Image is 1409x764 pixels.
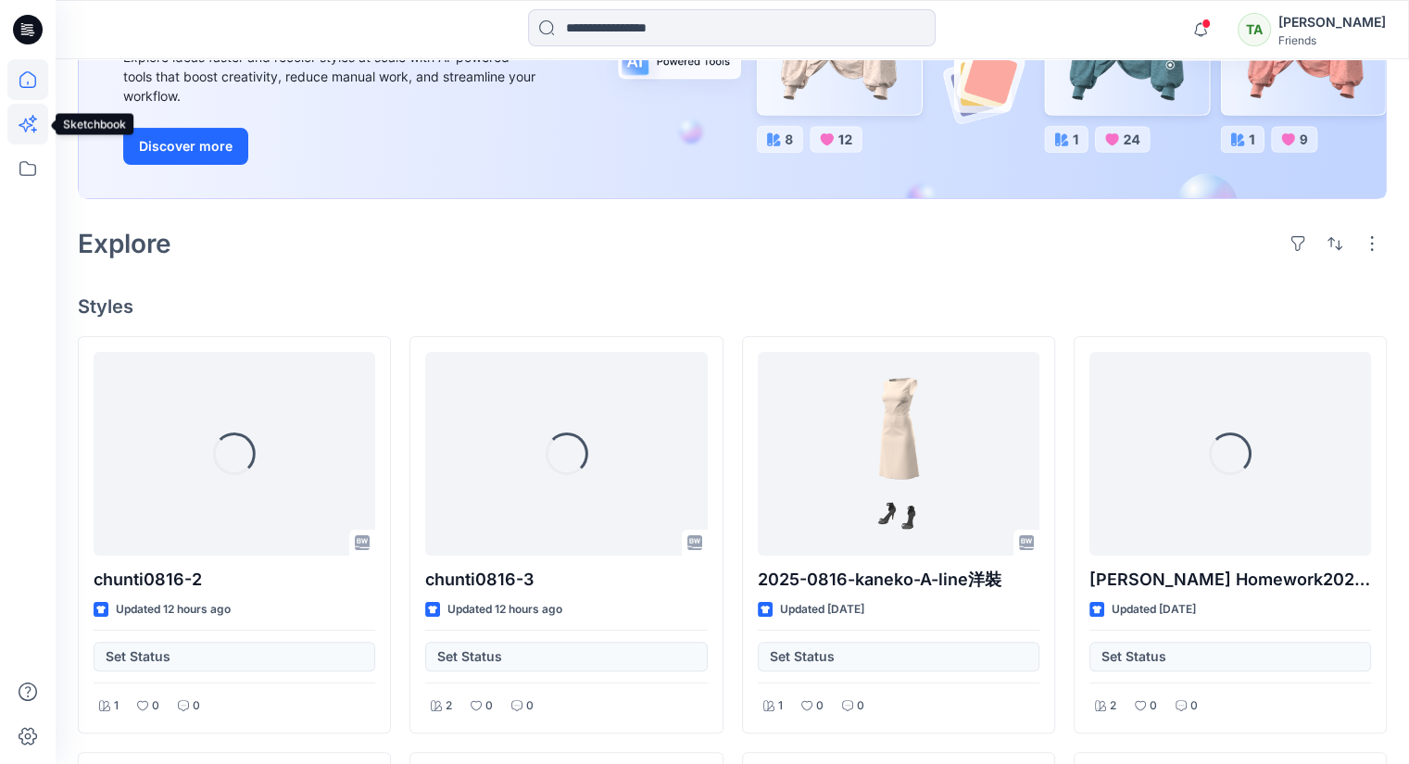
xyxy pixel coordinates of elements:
div: [PERSON_NAME] [1278,11,1386,33]
p: 0 [193,696,200,716]
p: 2025-0816-kaneko-A-line洋裝 [758,567,1039,593]
p: Updated 12 hours ago [116,600,231,620]
h2: Explore [78,229,171,258]
p: 0 [152,696,159,716]
p: 1 [114,696,119,716]
p: Updated [DATE] [780,600,864,620]
p: 2 [1110,696,1116,716]
button: Discover more [123,128,248,165]
p: Updated 12 hours ago [447,600,562,620]
p: 0 [485,696,493,716]
p: 2 [446,696,452,716]
p: chunti0816-3 [425,567,707,593]
p: 0 [1150,696,1157,716]
div: TA [1238,13,1271,46]
a: Discover more [123,128,540,165]
p: 1 [778,696,783,716]
p: 0 [1190,696,1198,716]
a: 2025-0816-kaneko-A-line洋裝 [758,352,1039,556]
p: chunti0816-2 [94,567,375,593]
h4: Styles [78,295,1387,318]
p: 0 [526,696,534,716]
p: Updated [DATE] [1112,600,1196,620]
div: Explore ideas faster and recolor styles at scale with AI-powered tools that boost creativity, red... [123,47,540,106]
p: 0 [816,696,824,716]
div: Friends [1278,33,1386,47]
p: [PERSON_NAME] Homework20250809 [1089,567,1371,593]
p: 0 [857,696,864,716]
